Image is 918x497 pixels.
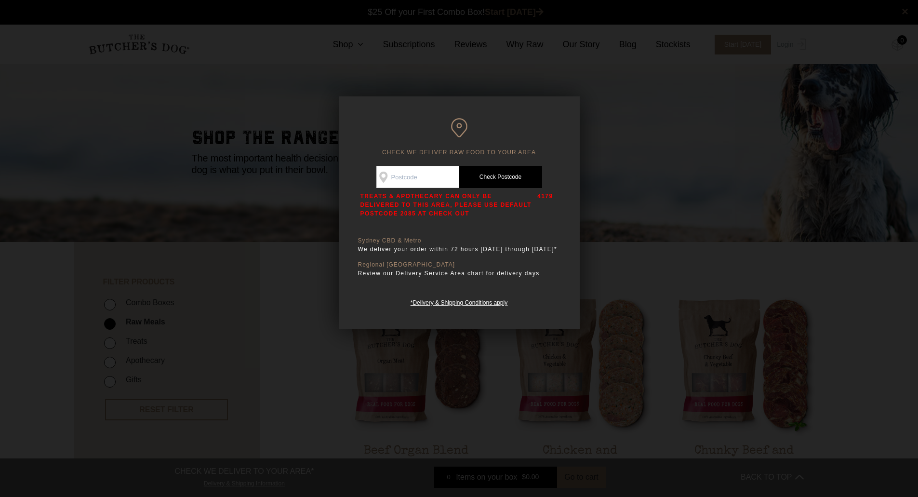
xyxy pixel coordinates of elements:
p: Regional [GEOGRAPHIC_DATA] [358,261,560,269]
a: *Delivery & Shipping Conditions apply [411,297,507,306]
h6: CHECK WE DELIVER RAW FOOD TO YOUR AREA [358,118,560,156]
p: We deliver your order within 72 hours [DATE] through [DATE]* [358,244,560,254]
p: Review our Delivery Service Area chart for delivery days [358,269,560,278]
p: 4179 [537,192,553,218]
p: TREATS & APOTHECARY CAN ONLY BE DELIVERED TO THIS AREA, PLEASE USE DEFAULT POSTCODE 2085 AT CHECK... [360,192,533,218]
a: Check Postcode [459,166,542,188]
input: Postcode [376,166,459,188]
p: Sydney CBD & Metro [358,237,560,244]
